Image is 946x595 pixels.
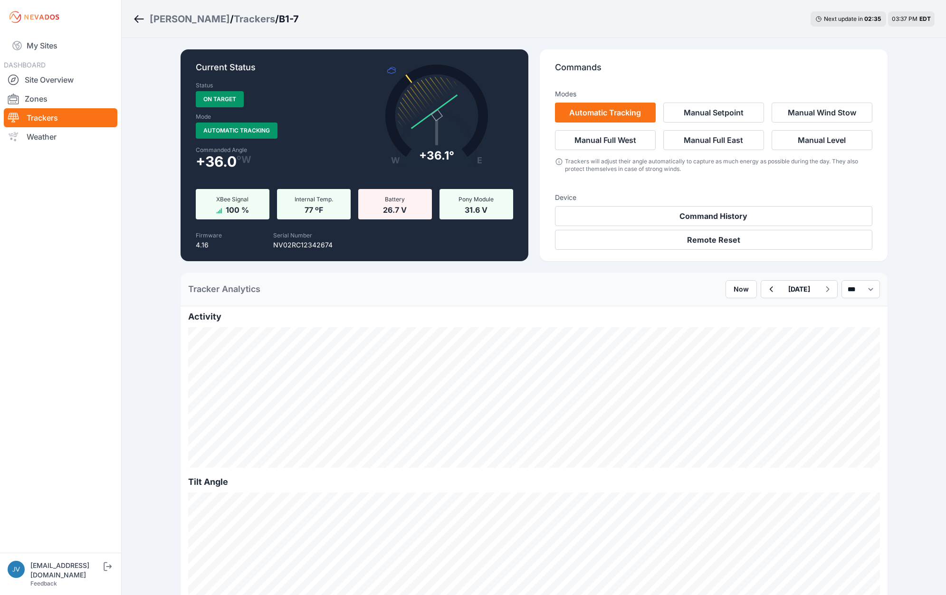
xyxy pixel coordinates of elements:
[188,310,880,323] h2: Activity
[824,15,863,22] span: Next update in
[273,232,312,239] label: Serial Number
[196,240,222,250] p: 4.16
[781,281,818,298] button: [DATE]
[30,580,57,587] a: Feedback
[772,130,872,150] button: Manual Level
[226,203,249,215] span: 100 %
[150,12,230,26] a: [PERSON_NAME]
[919,15,931,22] span: EDT
[555,130,656,150] button: Manual Full West
[8,9,61,25] img: Nevados
[465,203,487,215] span: 31.6 V
[555,61,872,82] p: Commands
[188,475,880,489] h2: Tilt Angle
[188,283,260,296] h2: Tracker Analytics
[234,12,275,26] a: Trackers
[4,70,117,89] a: Site Overview
[30,561,102,580] div: [EMAIL_ADDRESS][DOMAIN_NAME]
[892,15,917,22] span: 03:37 PM
[305,203,323,215] span: 77 ºF
[279,12,299,26] h3: B1-7
[555,89,576,99] h3: Modes
[864,15,881,23] div: 02 : 35
[295,196,333,203] span: Internal Temp.
[4,89,117,108] a: Zones
[4,61,46,69] span: DASHBOARD
[663,130,764,150] button: Manual Full East
[196,232,222,239] label: Firmware
[555,103,656,123] button: Automatic Tracking
[196,91,244,107] span: On Target
[196,61,513,82] p: Current Status
[4,127,117,146] a: Weather
[459,196,494,203] span: Pony Module
[273,240,333,250] p: NV02RC12342674
[4,34,117,57] a: My Sites
[133,7,299,31] nav: Breadcrumb
[196,123,277,139] span: Automatic Tracking
[772,103,872,123] button: Manual Wind Stow
[8,561,25,578] img: jvivenzio@ampliform.com
[4,108,117,127] a: Trackers
[383,203,407,215] span: 26.7 V
[555,193,872,202] h3: Device
[565,158,872,173] div: Trackers will adjust their angle automatically to capture as much energy as possible during the d...
[555,206,872,226] button: Command History
[726,280,757,298] button: Now
[663,103,764,123] button: Manual Setpoint
[275,12,279,26] span: /
[216,196,248,203] span: XBee Signal
[419,148,454,163] div: + 36.1°
[196,156,237,167] span: + 36.0
[230,12,234,26] span: /
[196,113,211,121] label: Mode
[196,146,349,154] label: Commanded Angle
[237,156,251,163] span: º W
[196,82,213,89] label: Status
[555,230,872,250] button: Remote Reset
[385,196,405,203] span: Battery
